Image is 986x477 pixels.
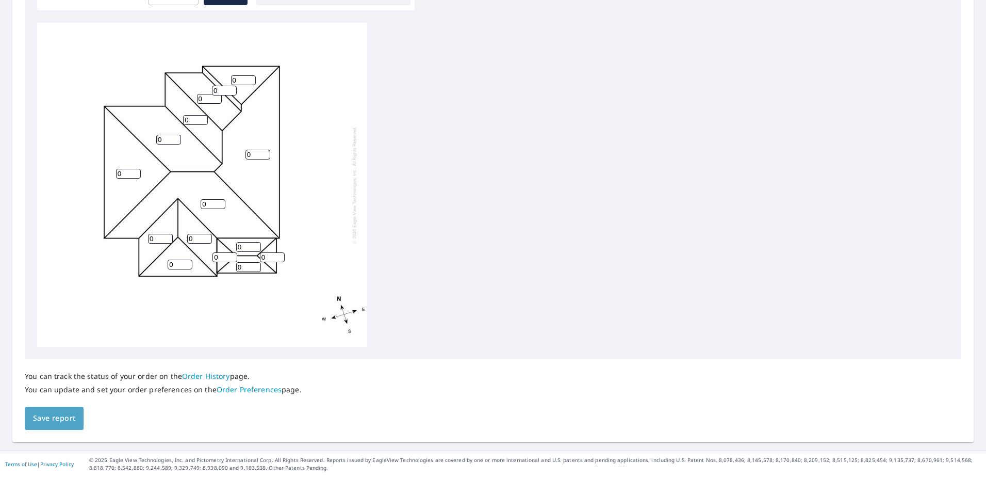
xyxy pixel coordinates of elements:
a: Order History [182,371,230,381]
a: Privacy Policy [40,460,74,468]
a: Order Preferences [217,385,282,394]
a: Terms of Use [5,460,37,468]
button: Save report [25,407,84,430]
span: Save report [33,412,75,425]
p: You can track the status of your order on the page. [25,372,302,381]
p: You can update and set your order preferences on the page. [25,385,302,394]
p: | [5,461,74,467]
p: © 2025 Eagle View Technologies, Inc. and Pictometry International Corp. All Rights Reserved. Repo... [89,456,981,472]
